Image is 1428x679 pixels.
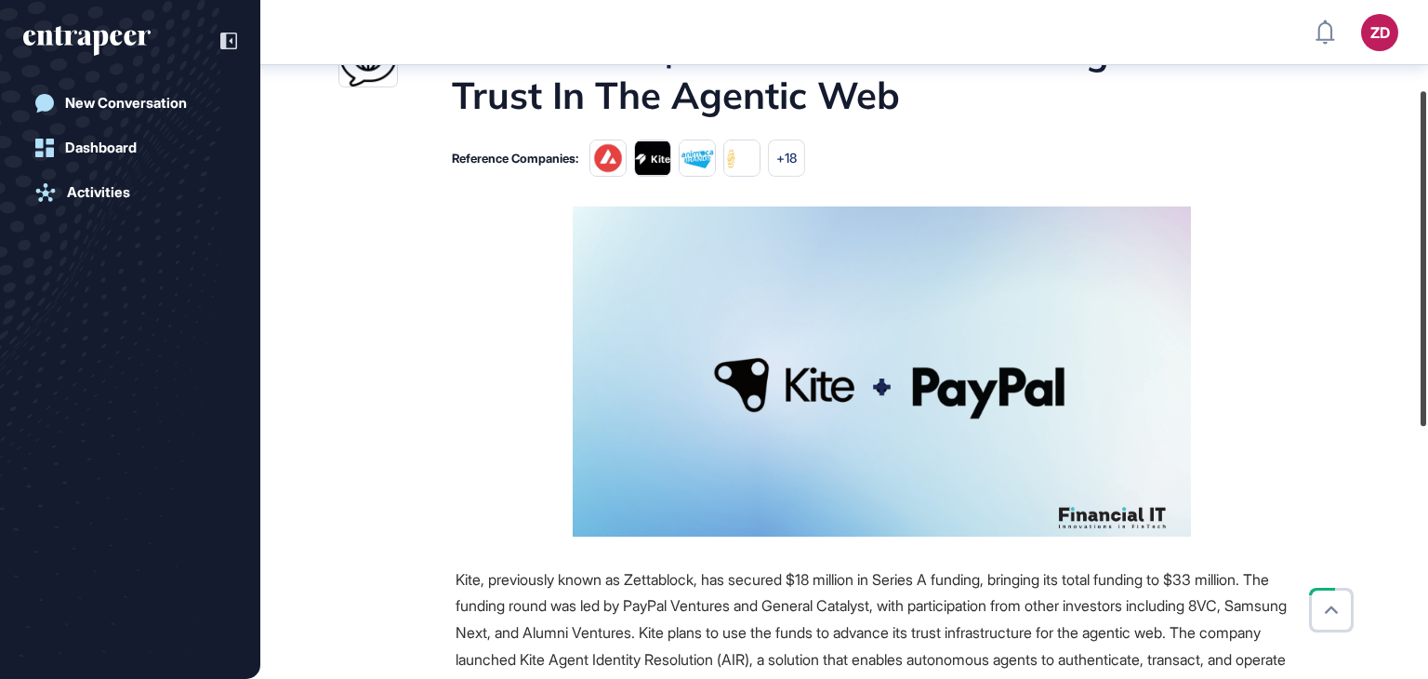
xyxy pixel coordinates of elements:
a: Activities [23,174,237,211]
div: New Conversation [65,95,187,112]
img: 65b8f0af2a1224ca998ef5a6.tmptkrmjkr7 [723,140,760,177]
a: Dashboard [23,129,237,166]
img: animocabrands.jpg [679,140,716,177]
div: Activities [67,184,130,201]
button: ZD [1361,14,1398,51]
div: entrapeer-logo [23,26,151,56]
img: 66a47fbfa459afdfbdb8abce.tmpbpo4_83e [634,140,671,177]
h1: Kite Raises $18M In Series A Funding To Enforce Trust In The Agentic Web [452,28,1308,117]
div: Reference Companies: [452,153,578,165]
div: Dashboard [65,140,137,156]
a: New Conversation [23,85,237,122]
img: 658c88562e43fba21dce6e0c.tmpqbxrq5uq [589,140,627,177]
div: +18 [768,140,805,177]
img: Kite Raises $18M In Series A Funding To Enforce Trust In The Agentic Web [573,206,1191,537]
